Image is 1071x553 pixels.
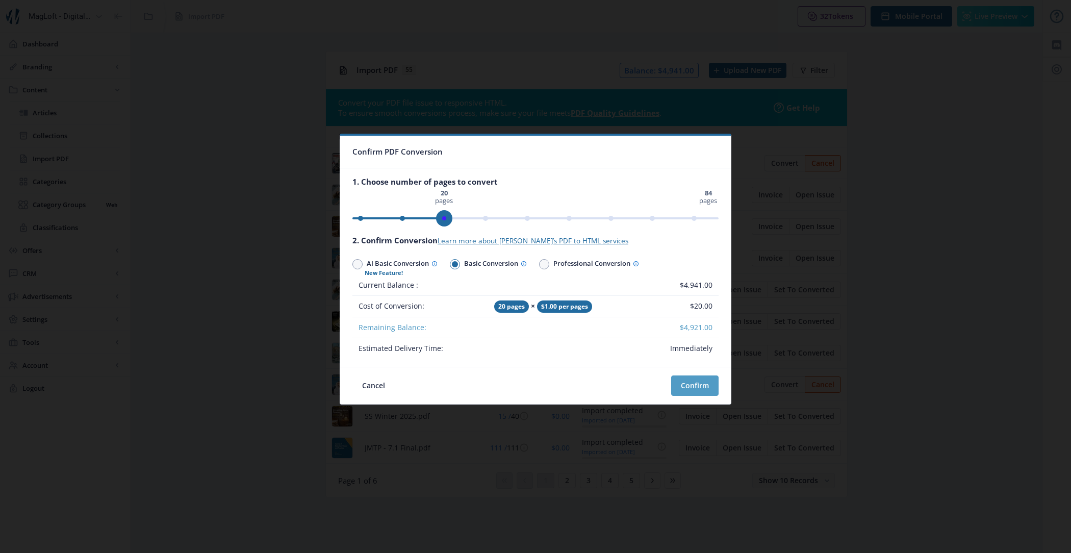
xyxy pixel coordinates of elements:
strong: 84 [705,188,712,197]
td: $4,921.00 [642,317,719,338]
td: Current Balance : [352,275,488,296]
span: pages [433,189,454,205]
ngx-slider: ngx-slider [352,217,719,219]
div: 2. Confirm Conversion [352,235,719,246]
strong: 20 [441,188,448,197]
td: Estimated Delivery Time: [352,338,488,359]
span: ngx-slider [436,210,452,227]
span: 20 pages [494,300,529,313]
div: 1. Choose number of pages to convert [352,177,719,187]
span: $1.00 per pages [537,300,592,313]
td: $4,941.00 [642,275,719,296]
span: AI Basic Conversion [363,257,438,272]
nb-card-header: Confirm PDF Conversion [340,136,731,168]
button: Cancel [352,375,395,396]
span: Basic Conversion [460,257,527,272]
td: Remaining Balance: [352,317,488,338]
span: Professional Conversion [549,257,639,272]
span: pages [698,189,719,205]
button: Confirm [671,375,719,396]
a: Learn more about [PERSON_NAME]’s PDF to HTML services [438,236,628,245]
td: Cost of Conversion: [352,296,488,317]
td: $20.00 [642,296,719,317]
td: Immediately [642,338,719,359]
strong: × [531,301,535,311]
